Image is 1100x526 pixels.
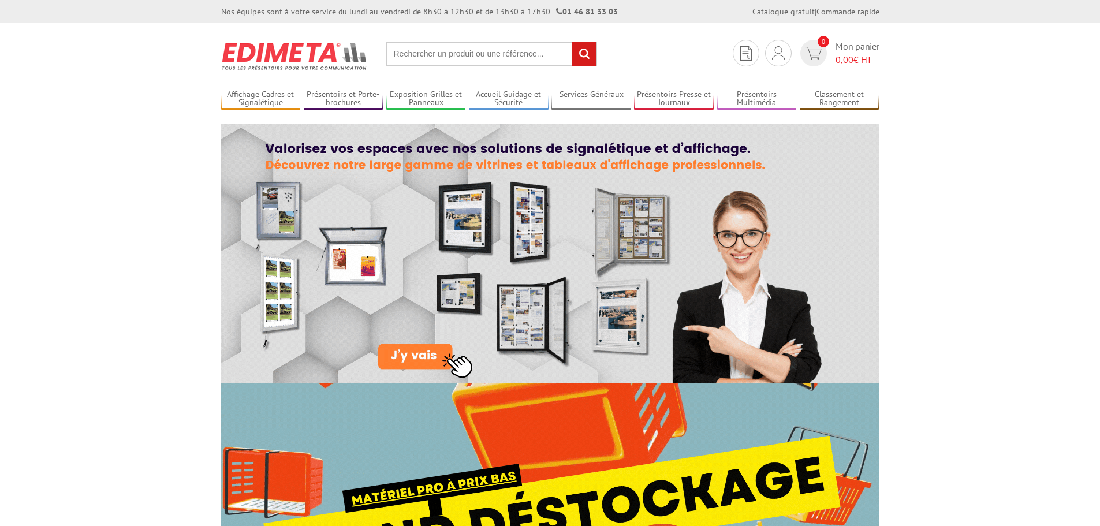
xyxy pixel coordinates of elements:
a: Présentoirs Presse et Journaux [634,89,714,109]
strong: 01 46 81 33 03 [556,6,618,17]
a: devis rapide 0 Mon panier 0,00€ HT [797,40,879,66]
a: Services Généraux [551,89,631,109]
input: rechercher [572,42,596,66]
a: Catalogue gratuit [752,6,815,17]
span: 0,00 [836,54,853,65]
img: Présentoir, panneau, stand - Edimeta - PLV, affichage, mobilier bureau, entreprise [221,35,368,77]
a: Affichage Cadres et Signalétique [221,89,301,109]
img: devis rapide [772,46,785,60]
a: Classement et Rangement [800,89,879,109]
input: Rechercher un produit ou une référence... [386,42,597,66]
span: 0 [818,36,829,47]
a: Présentoirs et Porte-brochures [304,89,383,109]
a: Exposition Grilles et Panneaux [386,89,466,109]
img: devis rapide [740,46,752,61]
a: Commande rapide [816,6,879,17]
span: € HT [836,53,879,66]
div: | [752,6,879,17]
span: Mon panier [836,40,879,66]
a: Présentoirs Multimédia [717,89,797,109]
img: devis rapide [805,47,822,60]
div: Nos équipes sont à votre service du lundi au vendredi de 8h30 à 12h30 et de 13h30 à 17h30 [221,6,618,17]
a: Accueil Guidage et Sécurité [469,89,549,109]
